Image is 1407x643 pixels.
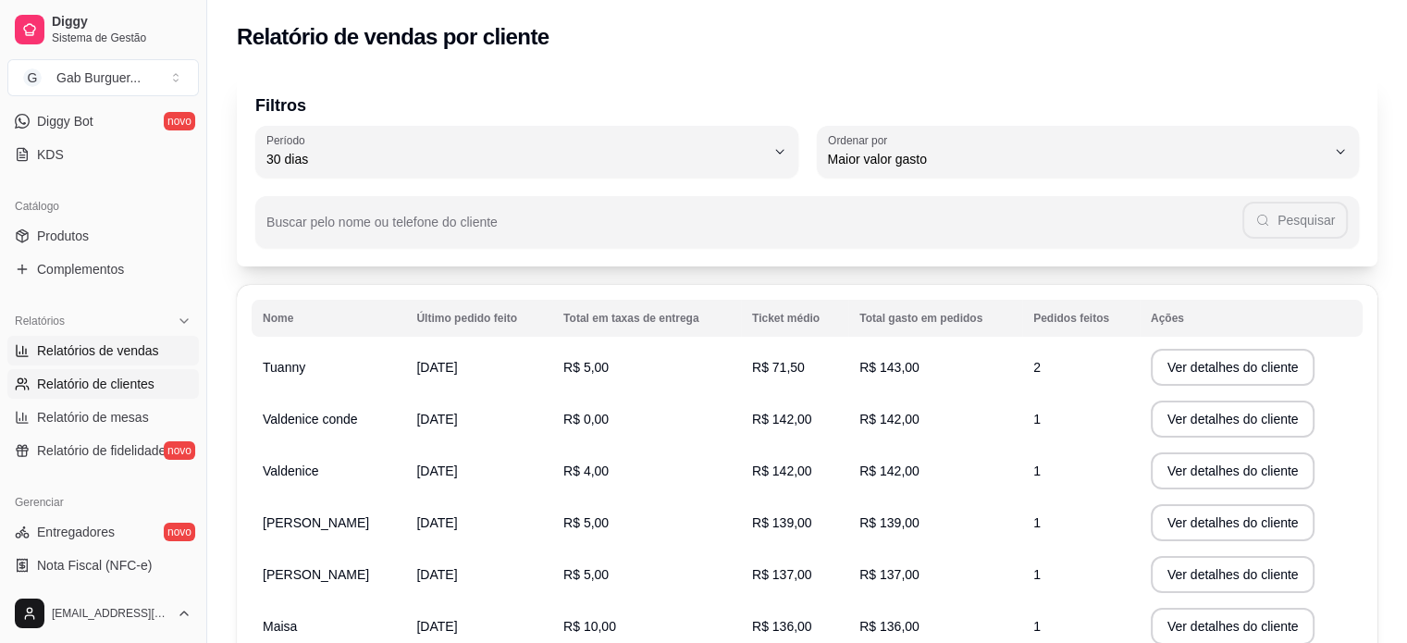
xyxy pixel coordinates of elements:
button: Ordenar porMaior valor gasto [817,126,1360,178]
span: [DATE] [416,464,457,478]
span: Valdenice [263,464,318,478]
span: [PERSON_NAME] [263,567,369,582]
span: 2 [1033,360,1041,375]
button: Período30 dias [255,126,798,178]
a: DiggySistema de Gestão [7,7,199,52]
p: Filtros [255,93,1359,118]
button: Ver detalhes do cliente [1151,349,1315,386]
th: Ações [1140,300,1363,337]
button: Ver detalhes do cliente [1151,556,1315,593]
span: Entregadores [37,523,115,541]
a: Nota Fiscal (NFC-e) [7,550,199,580]
button: Ver detalhes do cliente [1151,504,1315,541]
th: Ticket médio [741,300,848,337]
span: R$ 142,00 [752,464,812,478]
span: R$ 5,00 [563,360,609,375]
th: Último pedido feito [405,300,552,337]
span: R$ 139,00 [859,515,919,530]
span: [DATE] [416,360,457,375]
span: Relatório de fidelidade [37,441,166,460]
span: [DATE] [416,567,457,582]
a: Produtos [7,221,199,251]
span: Relatório de clientes [37,375,154,393]
span: R$ 10,00 [563,619,616,634]
span: Produtos [37,227,89,245]
span: Relatório de mesas [37,408,149,427]
span: 1 [1033,515,1041,530]
span: [DATE] [416,515,457,530]
span: R$ 5,00 [563,515,609,530]
span: R$ 4,00 [563,464,609,478]
span: R$ 142,00 [859,464,919,478]
span: 1 [1033,619,1041,634]
span: G [23,68,42,87]
label: Ordenar por [828,132,894,148]
span: Valdenice conde [263,412,357,427]
span: [EMAIL_ADDRESS][DOMAIN_NAME] [52,606,169,621]
a: Relatório de clientes [7,369,199,399]
span: [DATE] [416,412,457,427]
span: Maior valor gasto [828,150,1327,168]
h2: Relatório de vendas por cliente [237,22,549,52]
span: Maisa [263,619,297,634]
span: 1 [1033,412,1041,427]
span: Diggy [52,14,191,31]
button: Ver detalhes do cliente [1151,452,1315,489]
button: Ver detalhes do cliente [1151,401,1315,438]
span: Complementos [37,260,124,278]
span: R$ 143,00 [859,360,919,375]
span: R$ 136,00 [859,619,919,634]
span: R$ 142,00 [859,412,919,427]
div: Gab Burguer ... [56,68,141,87]
span: Sistema de Gestão [52,31,191,45]
label: Período [266,132,311,148]
div: Catálogo [7,192,199,221]
span: [PERSON_NAME] [263,515,369,530]
div: Gerenciar [7,488,199,517]
span: R$ 139,00 [752,515,812,530]
th: Total gasto em pedidos [848,300,1022,337]
span: R$ 137,00 [752,567,812,582]
span: R$ 142,00 [752,412,812,427]
a: Diggy Botnovo [7,106,199,136]
span: R$ 136,00 [752,619,812,634]
a: Complementos [7,254,199,284]
a: KDS [7,140,199,169]
span: R$ 137,00 [859,567,919,582]
span: R$ 0,00 [563,412,609,427]
span: [DATE] [416,619,457,634]
a: Relatório de fidelidadenovo [7,436,199,465]
button: Select a team [7,59,199,96]
button: [EMAIL_ADDRESS][DOMAIN_NAME] [7,591,199,636]
span: Diggy Bot [37,112,93,130]
a: Relatório de mesas [7,402,199,432]
span: 1 [1033,567,1041,582]
span: Nota Fiscal (NFC-e) [37,556,152,575]
a: Relatórios de vendas [7,336,199,365]
th: Pedidos feitos [1022,300,1140,337]
span: KDS [37,145,64,164]
span: Tuanny [263,360,305,375]
th: Nome [252,300,405,337]
input: Buscar pelo nome ou telefone do cliente [266,220,1242,239]
span: R$ 5,00 [563,567,609,582]
span: 1 [1033,464,1041,478]
a: Entregadoresnovo [7,517,199,547]
th: Total em taxas de entrega [552,300,741,337]
span: Relatórios de vendas [37,341,159,360]
span: 30 dias [266,150,765,168]
span: Relatórios [15,314,65,328]
span: R$ 71,50 [752,360,805,375]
